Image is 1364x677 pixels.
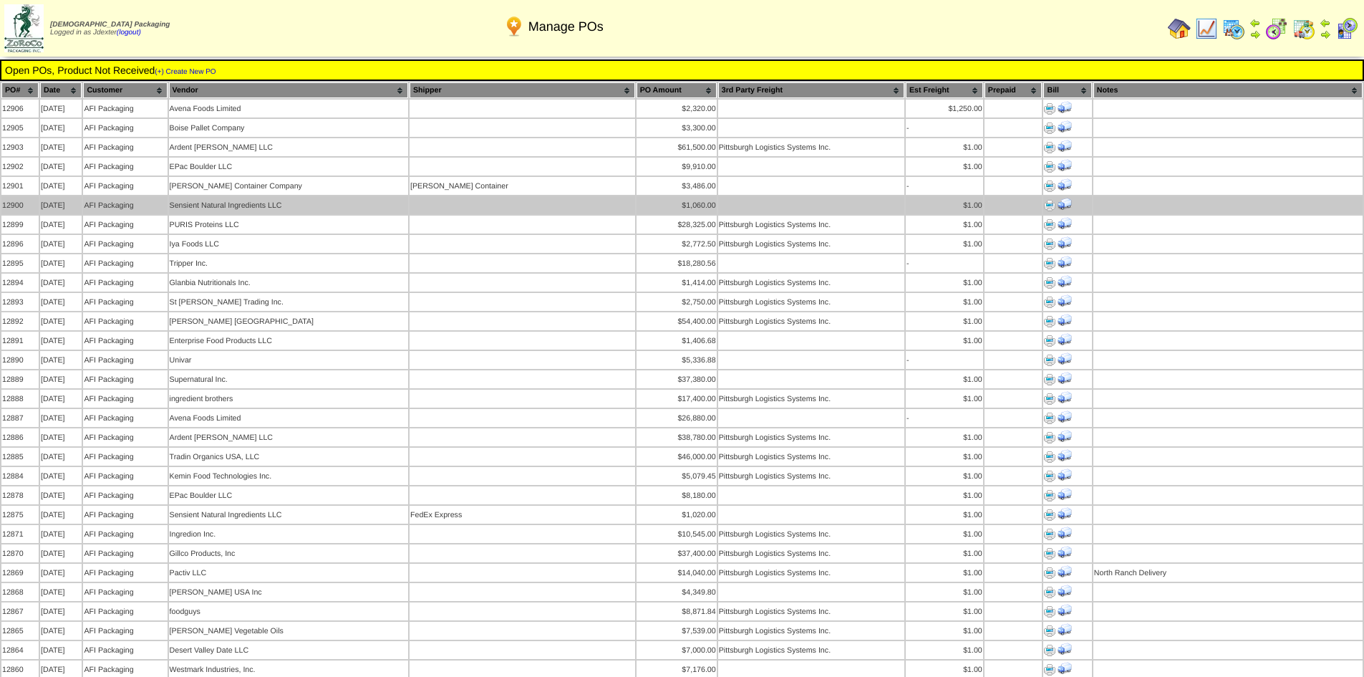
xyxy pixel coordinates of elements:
[169,583,408,601] td: [PERSON_NAME] USA Inc
[83,158,167,176] td: AFI Packaging
[40,428,82,446] td: [DATE]
[637,511,716,519] div: $1,020.00
[169,138,408,156] td: Ardent [PERSON_NAME] LLC
[1292,17,1315,40] img: calendarinout.gif
[83,641,167,659] td: AFI Packaging
[1044,413,1055,424] img: Print
[1044,625,1055,637] img: Print
[906,588,982,597] div: $1.00
[155,68,216,76] a: (+) Create New PO
[1249,29,1261,40] img: arrowright.gif
[1058,139,1072,153] img: Print Receiving Document
[906,163,982,171] div: $1.00
[169,564,408,582] td: Pactiv LLC
[637,259,716,268] div: $18,280.56
[83,312,167,330] td: AFI Packaging
[1044,606,1055,618] img: Print
[1,254,39,272] td: 12895
[637,395,716,403] div: $17,400.00
[40,525,82,543] td: [DATE]
[637,569,716,577] div: $14,040.00
[169,312,408,330] td: [PERSON_NAME] [GEOGRAPHIC_DATA]
[1,409,39,427] td: 12887
[4,64,1360,77] td: Open POs, Product Not Received
[718,602,904,620] td: Pittsburgh Logistics Systems Inc.
[637,298,716,307] div: $2,750.00
[1044,219,1055,231] img: Print
[169,235,408,253] td: Iya Foods LLC
[169,351,408,369] td: Univar
[40,467,82,485] td: [DATE]
[906,646,982,655] div: $1.00
[40,100,82,117] td: [DATE]
[906,433,982,442] div: $1.00
[83,177,167,195] td: AFI Packaging
[1044,393,1055,405] img: Print
[169,602,408,620] td: foodguys
[637,201,716,210] div: $1,060.00
[83,486,167,504] td: AFI Packaging
[1,177,39,195] td: 12901
[40,82,82,98] th: Date
[40,448,82,466] td: [DATE]
[1044,587,1055,598] img: Print
[1058,429,1072,443] img: Print Receiving Document
[1044,258,1055,269] img: Print
[718,448,904,466] td: Pittsburgh Logistics Systems Inc.
[169,100,408,117] td: Avena Foods Limited
[906,375,982,384] div: $1.00
[169,448,408,466] td: Tradin Organics USA, LLC
[637,240,716,249] div: $2,772.50
[1044,355,1055,366] img: Print
[169,486,408,504] td: EPac Boulder LLC
[906,177,983,195] td: -
[83,564,167,582] td: AFI Packaging
[40,177,82,195] td: [DATE]
[1058,313,1072,327] img: Print Receiving Document
[637,530,716,539] div: $10,545.00
[1058,236,1072,250] img: Print Receiving Document
[718,641,904,659] td: Pittsburgh Logistics Systems Inc.
[1,564,39,582] td: 12869
[40,622,82,640] td: [DATE]
[40,506,82,524] td: [DATE]
[1058,506,1072,521] img: Print Receiving Document
[1044,123,1055,134] img: Print
[637,124,716,133] div: $3,300.00
[83,351,167,369] td: AFI Packaging
[40,486,82,504] td: [DATE]
[410,177,635,195] td: [PERSON_NAME] Container
[637,337,716,345] div: $1,406.68
[718,544,904,562] td: Pittsburgh Logistics Systems Inc.
[1043,82,1091,98] th: Bill
[1,448,39,466] td: 12885
[50,21,170,29] span: [DEMOGRAPHIC_DATA] Packaging
[169,641,408,659] td: Desert Valley Date LLC
[503,15,526,38] img: po.png
[83,216,167,234] td: AFI Packaging
[83,82,167,98] th: Customer
[169,506,408,524] td: Sensient Natural Ingredients LLC
[1058,487,1072,501] img: Print Receiving Document
[1058,352,1072,366] img: Print Receiving Document
[83,196,167,214] td: AFI Packaging
[1,428,39,446] td: 12886
[1,138,39,156] td: 12903
[637,491,716,500] div: $8,180.00
[83,409,167,427] td: AFI Packaging
[40,409,82,427] td: [DATE]
[169,370,408,388] td: Supernatural Inc.
[637,279,716,287] div: $1,414.00
[1,583,39,601] td: 12868
[83,525,167,543] td: AFI Packaging
[718,82,904,98] th: 3rd Party Freight
[1168,17,1191,40] img: home.gif
[169,544,408,562] td: Gillco Products, Inc
[1058,565,1072,579] img: Print Receiving Document
[1,641,39,659] td: 12864
[1320,17,1331,29] img: arrowleft.gif
[718,274,904,292] td: Pittsburgh Logistics Systems Inc.
[83,428,167,446] td: AFI Packaging
[1058,584,1072,598] img: Print Receiving Document
[40,254,82,272] td: [DATE]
